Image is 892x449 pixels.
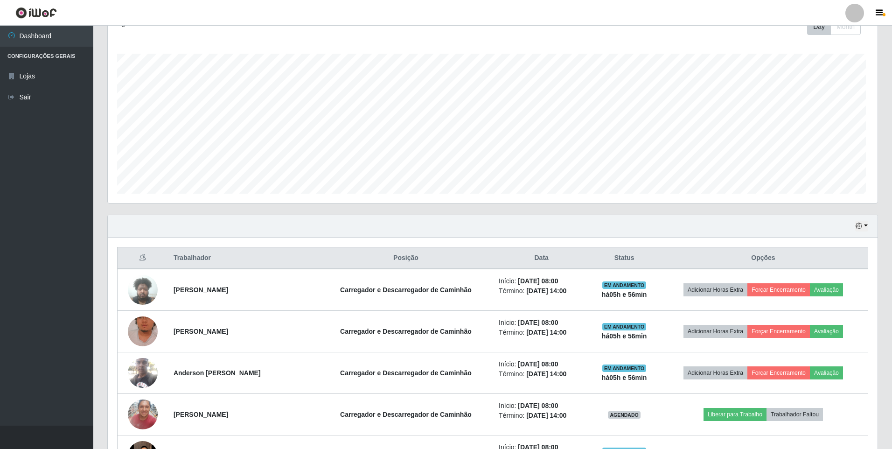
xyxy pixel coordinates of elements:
[518,402,558,409] time: [DATE] 08:00
[659,247,868,269] th: Opções
[602,365,647,372] span: EM ANDAMENTO
[499,359,584,369] li: Início:
[174,328,228,335] strong: [PERSON_NAME]
[602,323,647,330] span: EM ANDAMENTO
[810,283,843,296] button: Avaliação
[319,247,493,269] th: Posição
[526,329,566,336] time: [DATE] 14:00
[493,247,590,269] th: Data
[807,19,831,35] button: Day
[602,281,647,289] span: EM ANDAMENTO
[174,369,261,377] strong: Anderson [PERSON_NAME]
[499,286,584,296] li: Término:
[168,247,319,269] th: Trabalhador
[499,276,584,286] li: Início:
[128,270,158,309] img: 1748622275930.jpeg
[747,366,810,379] button: Forçar Encerramento
[499,369,584,379] li: Término:
[128,353,158,393] img: 1756170415861.jpeg
[518,360,558,368] time: [DATE] 08:00
[499,411,584,421] li: Término:
[807,19,861,35] div: First group
[174,411,228,418] strong: [PERSON_NAME]
[340,411,472,418] strong: Carregador e Descarregador de Caminhão
[340,286,472,294] strong: Carregador e Descarregador de Caminhão
[174,286,228,294] strong: [PERSON_NAME]
[526,412,566,419] time: [DATE] 14:00
[518,319,558,326] time: [DATE] 08:00
[526,287,566,295] time: [DATE] 14:00
[608,411,641,419] span: AGENDADO
[807,19,868,35] div: Toolbar with button groups
[747,325,810,338] button: Forçar Encerramento
[526,370,566,378] time: [DATE] 14:00
[683,366,747,379] button: Adicionar Horas Extra
[602,332,647,340] strong: há 05 h e 56 min
[810,325,843,338] button: Avaliação
[810,366,843,379] button: Avaliação
[15,7,57,19] img: CoreUI Logo
[683,283,747,296] button: Adicionar Horas Extra
[602,291,647,298] strong: há 05 h e 56 min
[767,408,823,421] button: Trabalhador Faltou
[128,394,158,434] img: 1758376579167.jpeg
[830,19,861,35] button: Month
[590,247,659,269] th: Status
[340,328,472,335] strong: Carregador e Descarregador de Caminhão
[499,318,584,328] li: Início:
[683,325,747,338] button: Adicionar Horas Extra
[518,277,558,285] time: [DATE] 08:00
[340,369,472,377] strong: Carregador e Descarregador de Caminhão
[499,401,584,411] li: Início:
[602,374,647,381] strong: há 05 h e 56 min
[499,328,584,337] li: Término:
[128,305,158,358] img: 1751108457941.jpeg
[747,283,810,296] button: Forçar Encerramento
[704,408,767,421] button: Liberar para Trabalho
